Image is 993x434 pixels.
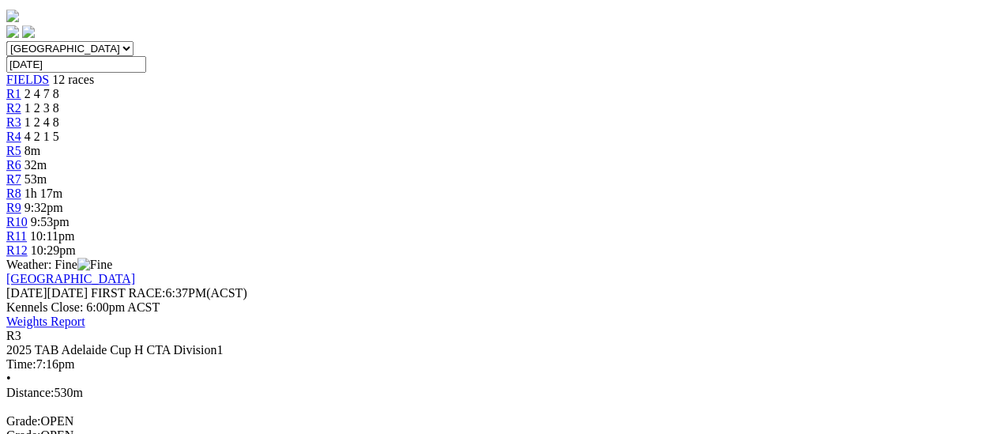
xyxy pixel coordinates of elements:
a: R6 [6,158,21,172]
div: 2025 TAB Adelaide Cup H CTA Division1 [6,343,987,357]
span: Grade: [6,414,41,428]
div: Kennels Close: 6:00pm ACST [6,300,987,315]
a: R4 [6,130,21,143]
a: R1 [6,87,21,100]
span: 10:11pm [30,229,74,243]
a: Weights Report [6,315,85,328]
a: R9 [6,201,21,214]
a: R7 [6,172,21,186]
span: 2 4 7 8 [24,87,59,100]
span: 1 2 3 8 [24,101,59,115]
span: • [6,372,11,385]
div: 7:16pm [6,357,987,372]
span: 12 races [52,73,94,86]
span: Weather: Fine [6,258,112,271]
img: twitter.svg [22,25,35,38]
span: 4 2 1 5 [24,130,59,143]
a: R10 [6,215,28,228]
input: Select date [6,56,146,73]
span: 32m [24,158,47,172]
span: 8m [24,144,40,157]
img: Fine [77,258,112,272]
img: facebook.svg [6,25,19,38]
a: R11 [6,229,27,243]
a: R5 [6,144,21,157]
a: FIELDS [6,73,49,86]
div: OPEN [6,414,987,428]
a: R12 [6,243,28,257]
a: R3 [6,115,21,129]
span: [DATE] [6,286,47,300]
div: 530m [6,386,987,400]
span: 1 2 4 8 [24,115,59,129]
span: Distance: [6,386,54,399]
span: 9:32pm [24,201,63,214]
span: 1h 17m [24,187,62,200]
a: R2 [6,101,21,115]
span: Time: [6,357,36,371]
span: [DATE] [6,286,88,300]
span: R3 [6,329,21,342]
a: R8 [6,187,21,200]
span: 9:53pm [31,215,70,228]
span: 53m [24,172,47,186]
span: 6:37PM(ACST) [91,286,247,300]
span: FIRST RACE: [91,286,165,300]
span: 10:29pm [31,243,76,257]
a: [GEOGRAPHIC_DATA] [6,272,135,285]
img: logo-grsa-white.png [6,9,19,22]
